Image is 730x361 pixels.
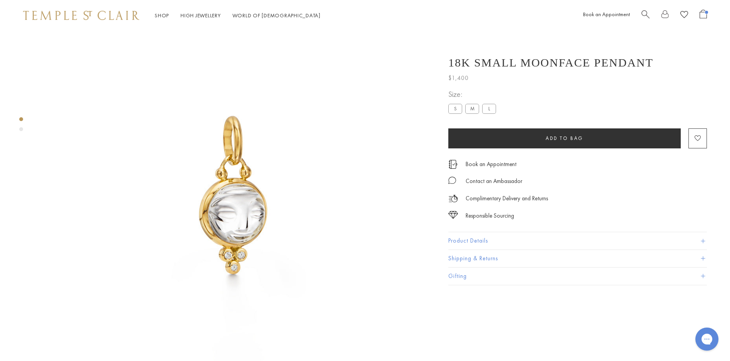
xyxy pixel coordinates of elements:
[448,88,499,101] span: Size:
[466,194,548,203] p: Complimentary Delivery and Returns
[546,135,583,141] span: Add to bag
[180,12,221,19] a: High JewelleryHigh Jewellery
[448,56,653,69] h1: 18K Small Moonface Pendant
[466,211,514,221] div: Responsible Sourcing
[448,73,469,83] span: $1,400
[155,11,321,20] nav: Main navigation
[641,10,650,22] a: Search
[448,128,681,148] button: Add to bag
[448,176,456,184] img: MessageIcon-01_2.svg
[232,12,321,19] a: World of [DEMOGRAPHIC_DATA]World of [DEMOGRAPHIC_DATA]
[448,250,707,267] button: Shipping & Returns
[448,268,707,285] button: Gifting
[692,325,722,353] iframe: Gorgias live chat messenger
[448,211,458,219] img: icon_sourcing.svg
[466,160,516,168] a: Book an Appointment
[23,11,139,20] img: Temple St. Clair
[466,176,522,186] div: Contact an Ambassador
[155,12,169,19] a: ShopShop
[19,115,23,137] div: Product gallery navigation
[700,10,707,22] a: Open Shopping Bag
[465,104,479,113] label: M
[448,104,462,113] label: S
[448,160,458,169] img: icon_appointment.svg
[448,232,707,250] button: Product Details
[583,11,630,18] a: Book an Appointment
[680,10,688,22] a: View Wishlist
[448,194,458,203] img: icon_delivery.svg
[482,104,496,113] label: L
